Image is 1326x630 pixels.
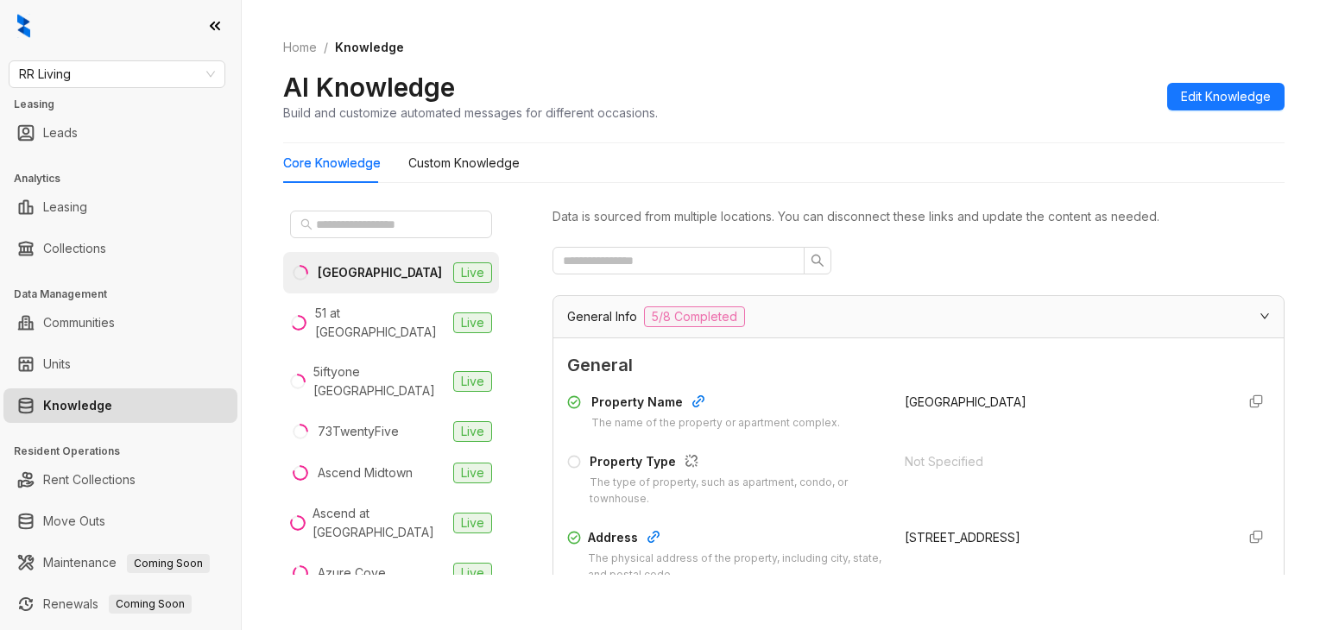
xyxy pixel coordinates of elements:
[453,312,492,333] span: Live
[552,207,1285,226] div: Data is sourced from multiple locations. You can disconnect these links and update the content as...
[3,504,237,539] li: Move Outs
[453,371,492,392] span: Live
[905,528,1222,547] div: [STREET_ADDRESS]
[590,452,883,475] div: Property Type
[3,231,237,266] li: Collections
[43,463,136,497] a: Rent Collections
[588,528,884,551] div: Address
[3,306,237,340] li: Communities
[644,306,745,327] span: 5/8 Completed
[109,595,192,614] span: Coming Soon
[453,262,492,283] span: Live
[453,421,492,442] span: Live
[43,190,87,224] a: Leasing
[567,352,1270,379] span: General
[43,347,71,381] a: Units
[318,463,413,482] div: Ascend Midtown
[313,362,446,400] div: 5iftyone [GEOGRAPHIC_DATA]
[313,504,446,542] div: Ascend at [GEOGRAPHIC_DATA]
[811,254,824,268] span: search
[14,97,241,112] h3: Leasing
[453,563,492,583] span: Live
[1181,87,1271,106] span: Edit Knowledge
[283,71,455,104] h2: AI Knowledge
[43,306,115,340] a: Communities
[591,415,840,432] div: The name of the property or apartment complex.
[280,38,320,57] a: Home
[3,116,237,150] li: Leads
[17,14,30,38] img: logo
[3,190,237,224] li: Leasing
[318,422,399,441] div: 73TwentyFive
[315,304,446,342] div: 51 at [GEOGRAPHIC_DATA]
[283,154,381,173] div: Core Knowledge
[19,61,215,87] span: RR Living
[14,287,241,302] h3: Data Management
[453,463,492,483] span: Live
[3,463,237,497] li: Rent Collections
[14,444,241,459] h3: Resident Operations
[283,104,658,122] div: Build and customize automated messages for different occasions.
[43,116,78,150] a: Leads
[3,347,237,381] li: Units
[43,587,192,621] a: RenewalsComing Soon
[43,504,105,539] a: Move Outs
[588,551,884,583] div: The physical address of the property, including city, state, and postal code.
[567,307,637,326] span: General Info
[3,587,237,621] li: Renewals
[127,554,210,573] span: Coming Soon
[1167,83,1285,110] button: Edit Knowledge
[453,513,492,533] span: Live
[324,38,328,57] li: /
[318,564,386,583] div: Azure Cove
[335,40,404,54] span: Knowledge
[300,218,313,230] span: search
[408,154,520,173] div: Custom Knowledge
[1260,311,1270,321] span: expanded
[14,171,241,186] h3: Analytics
[905,452,1222,471] div: Not Specified
[3,388,237,423] li: Knowledge
[553,296,1284,337] div: General Info5/8 Completed
[43,388,112,423] a: Knowledge
[318,263,442,282] div: [GEOGRAPHIC_DATA]
[590,475,883,507] div: The type of property, such as apartment, condo, or townhouse.
[3,545,237,580] li: Maintenance
[905,394,1026,409] span: [GEOGRAPHIC_DATA]
[43,231,106,266] a: Collections
[591,393,840,415] div: Property Name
